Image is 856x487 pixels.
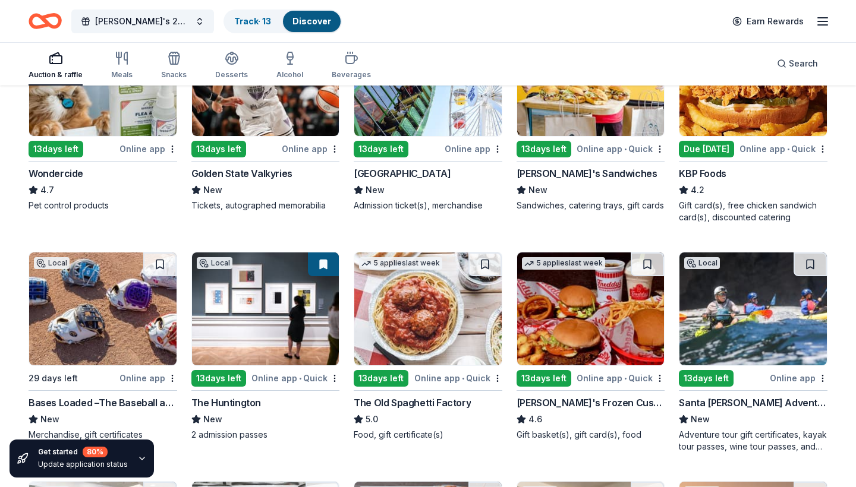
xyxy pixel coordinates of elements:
[577,371,665,385] div: Online app Quick
[522,257,605,270] div: 5 applies last week
[354,141,408,157] div: 13 days left
[354,429,502,441] div: Food, gift certificate(s)
[38,460,128,469] div: Update application status
[71,10,214,33] button: [PERSON_NAME]'s 2nd Annual [DATE] Ball
[787,144,789,154] span: •
[276,70,303,80] div: Alcohol
[276,46,303,86] button: Alcohol
[517,396,665,410] div: [PERSON_NAME]'s Frozen Custard & Steakburgers
[215,46,248,86] button: Desserts
[282,141,339,156] div: Online app
[679,23,827,223] a: Image for KBP Foods9 applieslast weekDue [DATE]Online app•QuickKBP Foods4.2Gift card(s), free chi...
[684,257,720,269] div: Local
[191,141,246,157] div: 13 days left
[577,141,665,156] div: Online app Quick
[354,23,502,211] a: Image for Pacific ParkLocal13days leftOnline app[GEOGRAPHIC_DATA]NewAdmission ticket(s), merchandise
[366,412,378,426] span: 5.0
[29,23,177,211] a: Image for Wondercide5 applieslast week13days leftOnline appWondercide4.7Pet control products
[191,429,340,441] div: 2 admission passes
[354,252,502,365] img: Image for The Old Spaghetti Factory
[29,7,62,35] a: Home
[111,46,133,86] button: Meals
[528,183,547,197] span: New
[517,252,665,441] a: Image for Freddy's Frozen Custard & Steakburgers5 applieslast week13days leftOnline app•Quick[PER...
[191,252,340,441] a: Image for The HuntingtonLocal13days leftOnline app•QuickThe HuntingtonNew2 admission passes
[29,200,177,211] div: Pet control products
[691,183,704,197] span: 4.2
[29,429,177,441] div: Merchandise, gift certificates
[366,183,385,197] span: New
[354,370,408,387] div: 13 days left
[770,371,827,385] div: Online app
[517,23,665,211] a: Image for Ike's Sandwiches2 applieslast week13days leftOnline app•Quick[PERSON_NAME]'s Sandwiches...
[29,46,83,86] button: Auction & raffle
[414,371,502,385] div: Online app Quick
[354,396,471,410] div: The Old Spaghetti Factory
[679,370,734,387] div: 13 days left
[445,141,502,156] div: Online app
[517,141,571,157] div: 13 days left
[224,10,342,33] button: Track· 13Discover
[191,370,246,387] div: 13 days left
[517,200,665,211] div: Sandwiches, catering trays, gift cards
[517,370,571,387] div: 13 days left
[739,141,827,156] div: Online app Quick
[29,371,78,385] div: 29 days left
[299,374,301,383] span: •
[332,70,371,80] div: Beverages
[679,396,827,410] div: Santa [PERSON_NAME] Adventure Company
[359,257,442,270] div: 5 applies last week
[354,252,502,441] a: Image for The Old Spaghetti Factory5 applieslast week13days leftOnline app•QuickThe Old Spaghetti...
[691,412,710,426] span: New
[679,252,827,365] img: Image for Santa Barbara Adventure Company
[191,200,340,211] div: Tickets, autographed memorabilia
[29,252,177,441] a: Image for Bases Loaded –The Baseball and Softball SuperstoreLocal29 days leftOnline appBases Load...
[38,447,128,457] div: Get started
[332,46,371,86] button: Beverages
[679,166,726,181] div: KBP Foods
[624,374,627,383] span: •
[29,396,177,410] div: Bases Loaded –The Baseball and Softball Superstore
[528,412,542,426] span: 4.6
[29,141,83,157] div: 13 days left
[191,23,340,211] a: Image for Golden State ValkyriesLocal13days leftOnline appGolden State ValkyriesNewTickets, autog...
[354,166,451,181] div: [GEOGRAPHIC_DATA]
[789,56,818,71] span: Search
[462,374,464,383] span: •
[29,70,83,80] div: Auction & raffle
[191,396,261,410] div: The Huntington
[197,257,232,269] div: Local
[40,412,59,426] span: New
[203,183,222,197] span: New
[679,200,827,223] div: Gift card(s), free chicken sandwich card(s), discounted catering
[119,141,177,156] div: Online app
[517,166,657,181] div: [PERSON_NAME]'s Sandwiches
[191,166,292,181] div: Golden State Valkyries
[29,166,83,181] div: Wondercide
[29,252,177,365] img: Image for Bases Loaded –The Baseball and Softball Superstore
[234,16,271,26] a: Track· 13
[725,11,811,32] a: Earn Rewards
[119,371,177,385] div: Online app
[203,412,222,426] span: New
[161,46,187,86] button: Snacks
[192,252,339,365] img: Image for The Huntington
[251,371,339,385] div: Online app Quick
[679,252,827,453] a: Image for Santa Barbara Adventure CompanyLocal13days leftOnline appSanta [PERSON_NAME] Adventure ...
[83,447,108,457] div: 80 %
[95,14,190,29] span: [PERSON_NAME]'s 2nd Annual [DATE] Ball
[292,16,331,26] a: Discover
[34,257,70,269] div: Local
[111,70,133,80] div: Meals
[40,183,54,197] span: 4.7
[517,252,665,365] img: Image for Freddy's Frozen Custard & Steakburgers
[215,70,248,80] div: Desserts
[679,429,827,453] div: Adventure tour gift certificates, kayak tour passes, wine tour passes, and outdoor experience vou...
[517,429,665,441] div: Gift basket(s), gift card(s), food
[767,52,827,75] button: Search
[679,141,734,157] div: Due [DATE]
[624,144,627,154] span: •
[354,200,502,211] div: Admission ticket(s), merchandise
[161,70,187,80] div: Snacks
